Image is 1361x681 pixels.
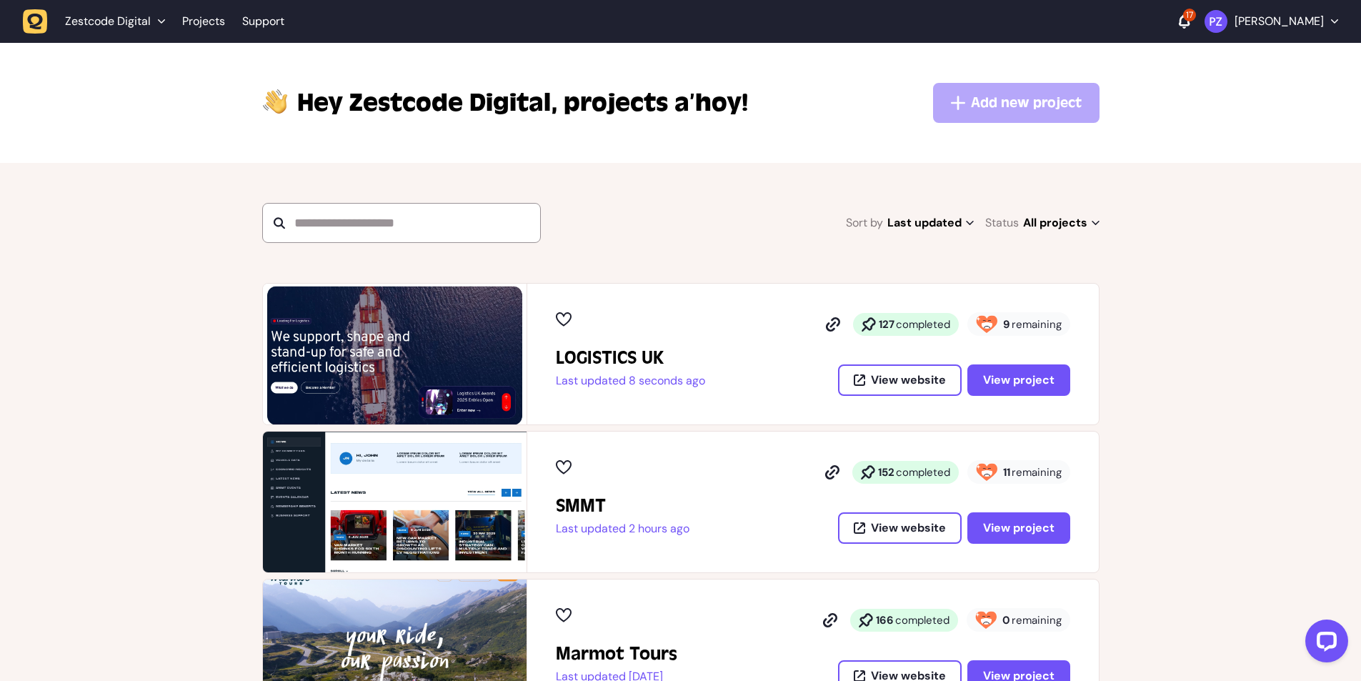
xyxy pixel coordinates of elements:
[556,522,689,536] p: Last updated 2 hours ago
[933,83,1100,123] button: Add new project
[297,86,558,120] span: Zestcode Digital
[879,317,894,332] strong: 127
[65,14,151,29] span: Zestcode Digital
[23,9,174,34] button: Zestcode Digital
[871,374,946,386] span: View website
[182,9,225,34] a: Projects
[556,347,705,369] h2: LOGISTICS UK
[1002,613,1010,627] strong: 0
[1294,614,1354,674] iframe: LiveChat chat widget
[1012,613,1062,627] span: remaining
[556,374,705,388] p: Last updated 8 seconds ago
[1023,213,1100,233] span: All projects
[1235,14,1324,29] p: [PERSON_NAME]
[871,522,946,534] span: View website
[983,522,1055,534] span: View project
[263,284,527,424] img: LOGISTICS UK
[838,364,962,396] button: View website
[1003,317,1010,332] strong: 9
[1012,317,1062,332] span: remaining
[876,613,894,627] strong: 166
[838,512,962,544] button: View website
[878,465,894,479] strong: 152
[846,213,883,233] span: Sort by
[985,213,1019,233] span: Status
[297,86,748,120] p: projects a’hoy!
[1003,465,1010,479] strong: 11
[1012,465,1062,479] span: remaining
[556,494,689,517] h2: SMMT
[242,14,284,29] a: Support
[967,512,1070,544] button: View project
[1205,10,1227,33] img: Paris Zisis
[1183,9,1196,21] div: 17
[967,364,1070,396] button: View project
[896,317,950,332] span: completed
[262,86,289,115] img: hi-hand
[896,465,950,479] span: completed
[887,213,974,233] span: Last updated
[983,374,1055,386] span: View project
[1205,10,1338,33] button: [PERSON_NAME]
[263,432,527,572] img: SMMT
[895,613,949,627] span: completed
[556,642,677,665] h2: Marmot Tours
[971,93,1082,113] span: Add new project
